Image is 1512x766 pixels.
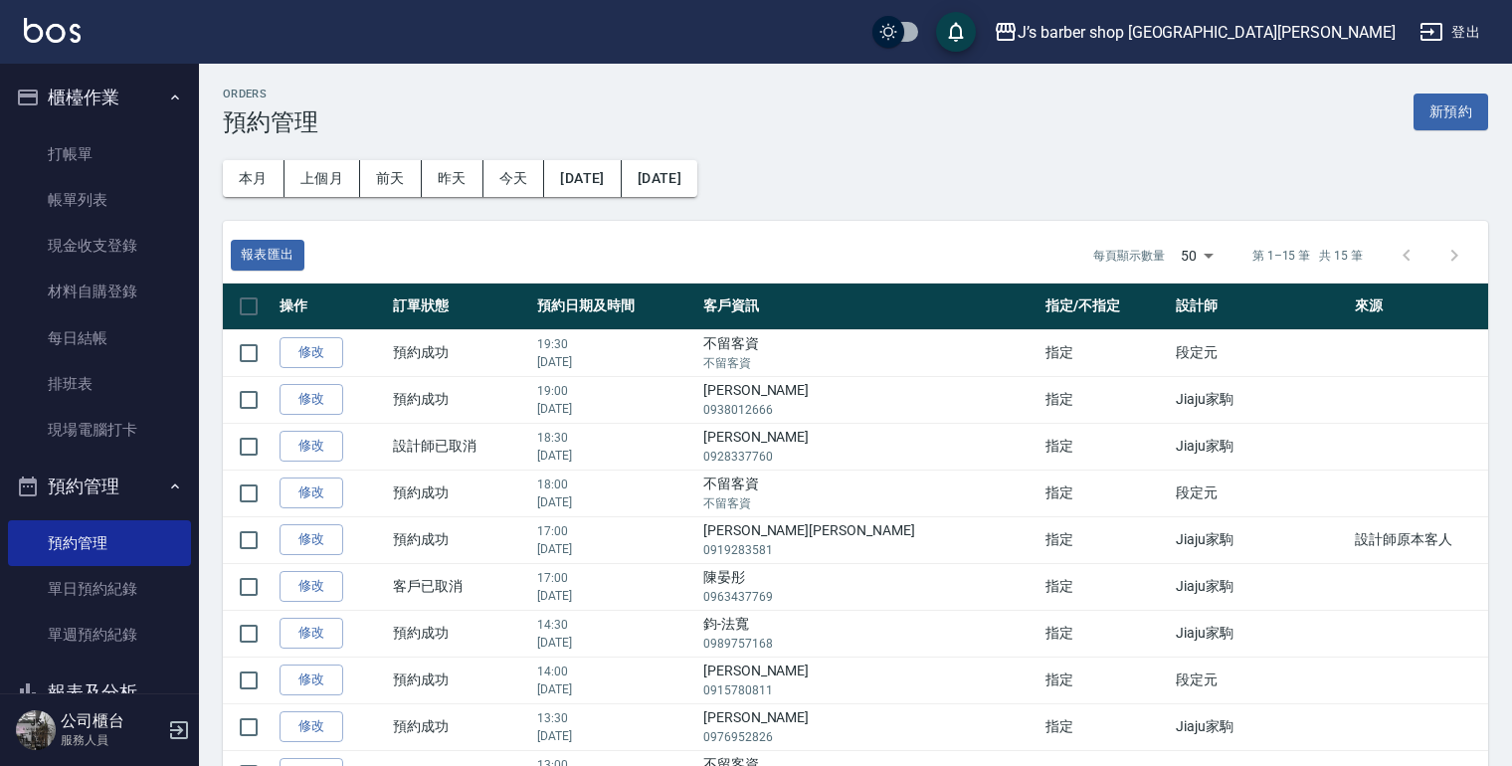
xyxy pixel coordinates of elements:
[698,376,1040,423] td: [PERSON_NAME]
[280,337,343,368] a: 修改
[388,657,532,703] td: 預約成功
[703,728,1036,746] p: 0976952826
[280,384,343,415] a: 修改
[537,476,693,493] p: 18:00
[703,541,1036,559] p: 0919283581
[1171,563,1350,610] td: Jiaju家駒
[1412,14,1488,51] button: 登出
[8,72,191,123] button: 櫃檯作業
[388,423,532,470] td: 設計師已取消
[24,18,81,43] img: Logo
[360,160,422,197] button: 前天
[1040,516,1171,563] td: 指定
[698,470,1040,516] td: 不留客資
[537,663,693,680] p: 14:00
[388,284,532,330] th: 訂單狀態
[8,612,191,658] a: 單週預約紀錄
[537,447,693,465] p: [DATE]
[703,681,1036,699] p: 0915780811
[388,376,532,423] td: 預約成功
[698,563,1040,610] td: 陳晏彤
[1040,610,1171,657] td: 指定
[8,223,191,269] a: 現金收支登錄
[1040,470,1171,516] td: 指定
[231,240,304,271] button: 報表匯出
[1040,376,1171,423] td: 指定
[388,563,532,610] td: 客戶已取消
[8,269,191,314] a: 材料自購登錄
[537,709,693,727] p: 13:30
[936,12,976,52] button: save
[16,710,56,750] img: Person
[280,665,343,695] a: 修改
[8,407,191,453] a: 現場電腦打卡
[1171,470,1350,516] td: 段定元
[8,520,191,566] a: 預約管理
[537,335,693,353] p: 19:30
[280,524,343,555] a: 修改
[537,429,693,447] p: 18:30
[1252,247,1363,265] p: 第 1–15 筆 共 15 筆
[1171,376,1350,423] td: Jiaju家駒
[388,329,532,376] td: 預約成功
[8,177,191,223] a: 帳單列表
[703,588,1036,606] p: 0963437769
[275,284,388,330] th: 操作
[61,731,162,749] p: 服務人員
[483,160,545,197] button: 今天
[532,284,698,330] th: 預約日期及時間
[698,284,1040,330] th: 客戶資訊
[537,540,693,558] p: [DATE]
[280,618,343,649] a: 修改
[8,131,191,177] a: 打帳單
[1414,101,1488,120] a: 新預約
[280,431,343,462] a: 修改
[1093,247,1165,265] p: 每頁顯示數量
[223,108,318,136] h3: 預約管理
[8,566,191,612] a: 單日預約紀錄
[284,160,360,197] button: 上個月
[1171,657,1350,703] td: 段定元
[698,516,1040,563] td: [PERSON_NAME][PERSON_NAME]
[544,160,621,197] button: [DATE]
[8,461,191,512] button: 預約管理
[537,522,693,540] p: 17:00
[1018,20,1396,45] div: J’s barber shop [GEOGRAPHIC_DATA][PERSON_NAME]
[280,478,343,508] a: 修改
[537,634,693,652] p: [DATE]
[698,657,1040,703] td: [PERSON_NAME]
[388,703,532,750] td: 預約成功
[537,400,693,418] p: [DATE]
[537,382,693,400] p: 19:00
[537,727,693,745] p: [DATE]
[622,160,697,197] button: [DATE]
[223,160,284,197] button: 本月
[388,516,532,563] td: 預約成功
[1171,516,1350,563] td: Jiaju家駒
[1040,423,1171,470] td: 指定
[8,667,191,718] button: 報表及分析
[703,635,1036,653] p: 0989757168
[703,448,1036,466] p: 0928337760
[1040,703,1171,750] td: 指定
[1040,657,1171,703] td: 指定
[537,616,693,634] p: 14:30
[8,315,191,361] a: 每日結帳
[537,569,693,587] p: 17:00
[703,494,1036,512] p: 不留客資
[537,493,693,511] p: [DATE]
[1173,229,1221,283] div: 50
[537,680,693,698] p: [DATE]
[698,329,1040,376] td: 不留客資
[698,703,1040,750] td: [PERSON_NAME]
[1040,329,1171,376] td: 指定
[1171,329,1350,376] td: 段定元
[280,711,343,742] a: 修改
[1171,703,1350,750] td: Jiaju家駒
[280,571,343,602] a: 修改
[1171,610,1350,657] td: Jiaju家駒
[388,610,532,657] td: 預約成功
[1414,94,1488,130] button: 新預約
[1040,284,1171,330] th: 指定/不指定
